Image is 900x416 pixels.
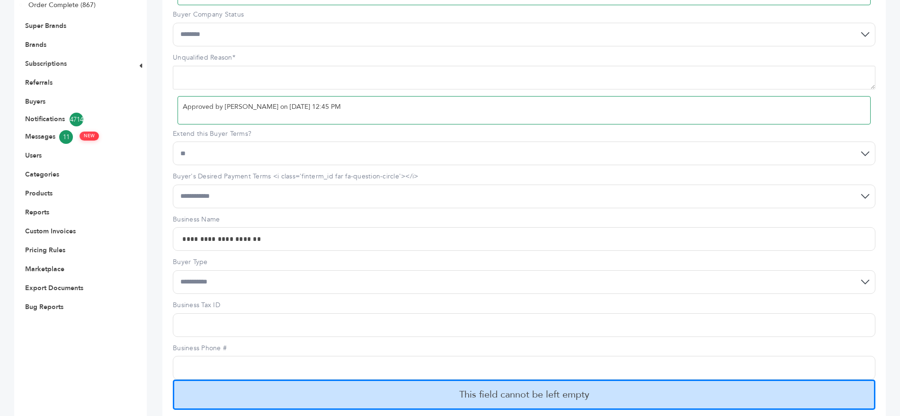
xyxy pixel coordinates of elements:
[59,130,73,144] span: 11
[173,53,875,62] label: Unqualified Reason*
[173,10,875,19] label: Buyer Company Status
[25,246,65,255] a: Pricing Rules
[25,302,63,311] a: Bug Reports
[80,132,99,141] span: NEW
[173,301,875,310] label: Business Tax ID
[25,151,42,160] a: Users
[173,215,875,224] label: Business Name
[173,172,875,181] label: Buyer's Desired Payment Terms <i class='finterm_id far fa-question-circle'></i>
[173,344,875,353] label: Business Phone #
[25,78,53,87] a: Referrals
[25,40,46,49] a: Brands
[70,113,83,126] span: 4714
[25,265,64,274] a: Marketplace
[25,170,59,179] a: Categories
[25,189,53,198] a: Products
[173,257,875,267] label: Buyer Type
[25,21,66,30] a: Super Brands
[25,227,76,236] a: Custom Invoices
[25,59,67,68] a: Subscriptions
[25,208,49,217] a: Reports
[183,101,865,113] p: Approved by [PERSON_NAME] on [DATE] 12:45 PM
[25,283,83,292] a: Export Documents
[173,380,875,410] div: This field cannot be left empty
[173,129,875,139] label: Extend this Buyer Terms?
[25,113,122,126] a: Notifications4714
[25,130,122,144] a: Messages11 NEW
[28,0,96,9] a: Order Complete (867)
[25,97,45,106] a: Buyers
